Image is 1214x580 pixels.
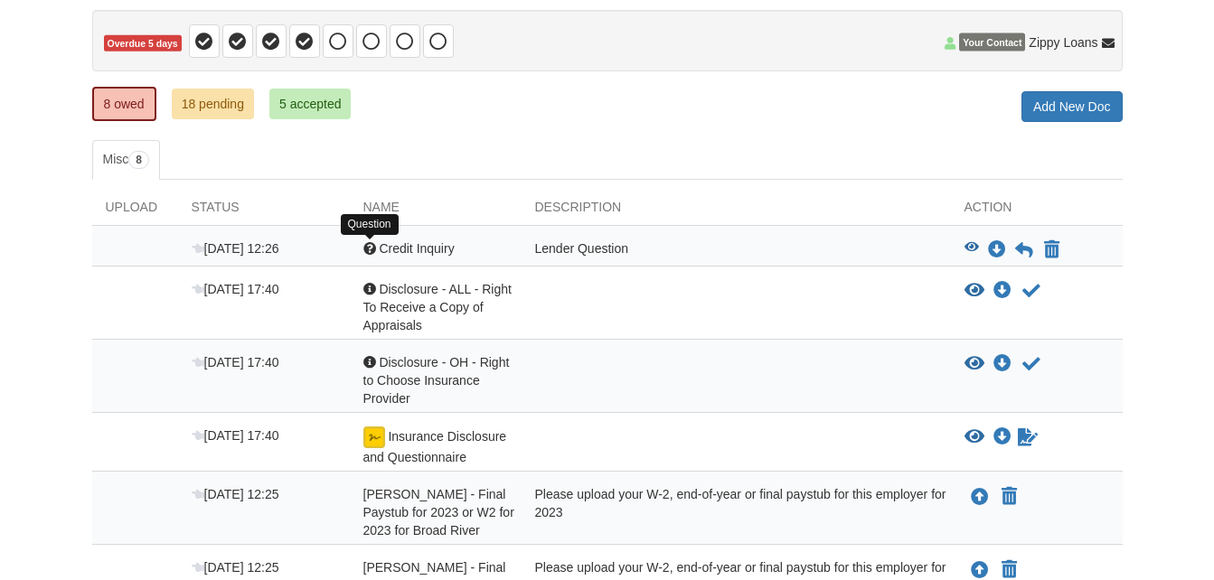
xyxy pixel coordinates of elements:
[363,282,512,332] span: Disclosure - ALL - Right To Receive a Copy of Appraisals
[192,282,279,296] span: [DATE] 17:40
[92,198,178,225] div: Upload
[959,33,1025,51] span: Your Contact
[1042,239,1061,261] button: Declare Credit Inquiry not applicable
[965,355,984,373] button: View Disclosure - OH - Right to Choose Insurance Provider
[965,428,984,446] button: View Insurance Disclosure and Questionnaire
[104,35,182,52] span: Overdue 5 days
[92,140,160,180] a: Misc
[993,284,1012,298] a: Download Disclosure - ALL - Right To Receive a Copy of Appraisals
[1016,426,1040,448] a: Waiting for your co-borrower to e-sign
[92,87,156,121] a: 8 owed
[363,426,385,448] img: esign icon
[178,198,350,225] div: Status
[363,429,507,464] span: Insurance Disclosure and Questionnaire
[1021,353,1042,375] button: Acknowledge receipt of document
[192,487,279,501] span: [DATE] 12:25
[1000,486,1019,508] button: Declare John O'Conner - Final Paystub for 2023 or W2 for 2023 for Broad River not applicable
[969,485,991,509] button: Upload John O'Conner - Final Paystub for 2023 or W2 for 2023 for Broad River
[192,560,279,575] span: [DATE] 12:25
[363,487,514,538] span: [PERSON_NAME] - Final Paystub for 2023 or W2 for 2023 for Broad River
[192,355,279,370] span: [DATE] 17:40
[363,355,510,406] span: Disclosure - OH - Right to Choose Insurance Provider
[993,357,1012,371] a: Download Disclosure - OH - Right to Choose Insurance Provider
[341,214,399,235] div: Question
[172,89,254,119] a: 18 pending
[522,198,951,225] div: Description
[1029,33,1097,51] span: Zippy Loans
[965,241,979,259] button: View Credit Inquiry
[192,428,279,443] span: [DATE] 17:40
[269,89,352,119] a: 5 accepted
[522,485,951,539] div: Please upload your W-2, end-of-year or final paystub for this employer for 2023
[379,241,454,256] span: Credit Inquiry
[350,198,522,225] div: Name
[965,282,984,300] button: View Disclosure - ALL - Right To Receive a Copy of Appraisals
[951,198,1123,225] div: Action
[128,151,149,169] span: 8
[1021,91,1123,122] a: Add New Doc
[522,239,951,261] div: Lender Question
[192,241,279,256] span: [DATE] 12:26
[988,243,1006,257] a: Download Credit Inquiry
[993,430,1012,444] a: Download Insurance Disclosure and Questionnaire
[1021,280,1042,302] button: Acknowledge receipt of document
